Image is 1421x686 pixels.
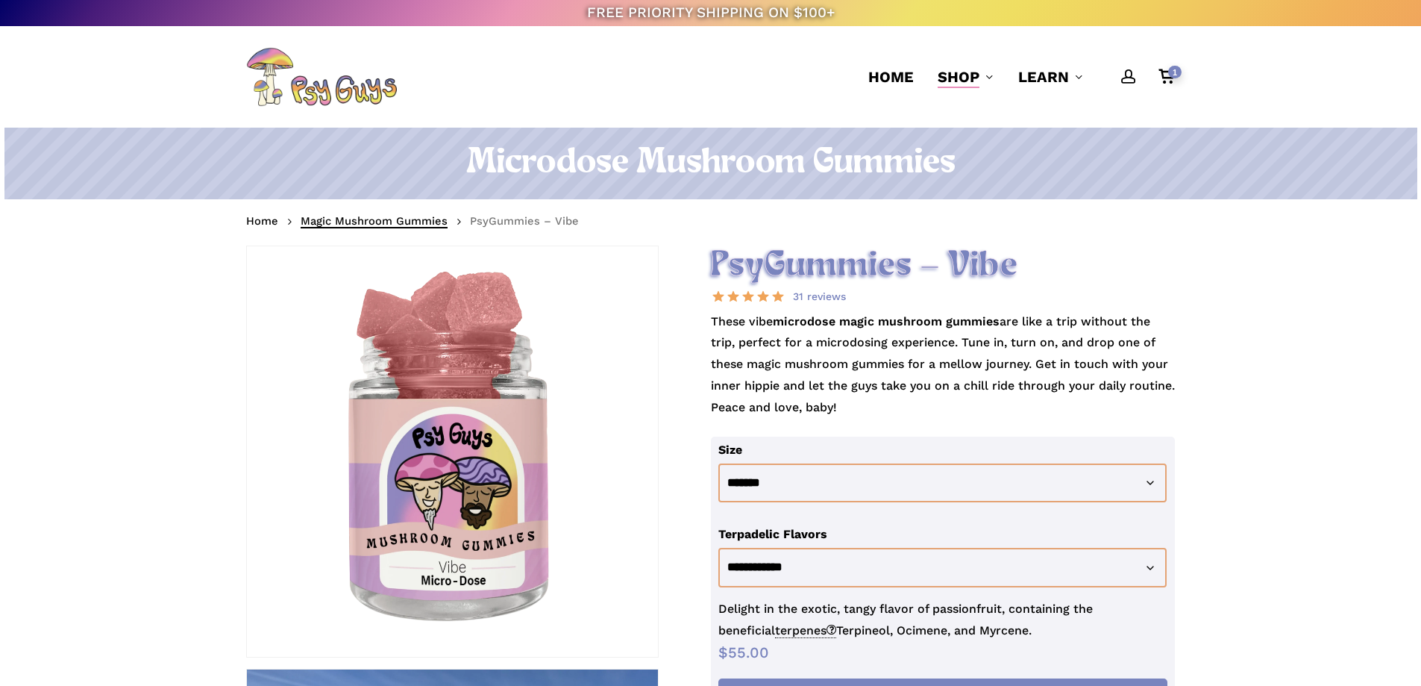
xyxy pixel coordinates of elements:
a: Magic Mushroom Gummies [301,213,448,228]
h2: PsyGummies – Vibe [711,246,1176,287]
nav: Main Menu [856,26,1175,128]
label: Terpadelic Flavors [718,527,827,541]
strong: microdose magic mushroom gummies [773,314,1000,328]
p: These vibe are like a trip without the trip, perfect for a microdosing experience. Tune in, turn ... [711,311,1176,437]
bdi: 55.00 [718,643,769,661]
a: Shop [938,66,994,87]
span: 1 [1168,66,1182,78]
span: terpenes [775,623,836,638]
a: Cart [1158,69,1175,85]
a: Learn [1018,66,1084,87]
h1: Microdose Mushroom Gummies [246,143,1175,184]
span: PsyGummies – Vibe [470,214,579,228]
span: Shop [938,68,979,86]
a: Home [246,213,278,228]
label: Size [718,443,742,457]
a: Home [868,66,914,87]
span: Learn [1018,68,1069,86]
span: $ [718,643,728,661]
img: PsyGuys [246,47,397,107]
span: Home [868,68,914,86]
p: Delight in the exotic, tangy flavor of passionfruit, containing the beneficial Terpineol, Ocimene... [718,599,1168,642]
